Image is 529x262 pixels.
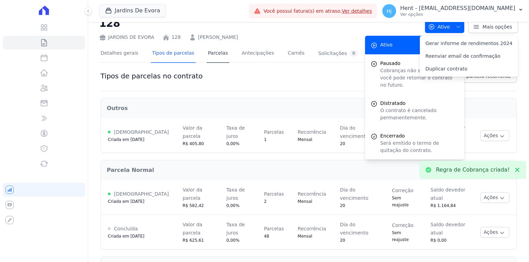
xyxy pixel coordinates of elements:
[114,129,169,135] span: [DEMOGRAPHIC_DATA]
[226,222,245,236] span: Taxa de juros
[298,234,312,239] span: Mensal
[286,45,306,63] a: Carnês
[183,125,202,139] span: Valor da parcela
[431,125,465,139] span: Saldo devedor atual
[420,50,518,63] a: Reenviar email de confirmação
[99,34,154,41] div: JARDINS DE EVORA
[431,238,447,243] span: R$ 0,00
[264,234,269,239] span: 48
[183,222,202,236] span: Valor da parcela
[172,34,181,41] a: 128
[226,141,239,146] span: 0,00%
[101,72,203,80] h1: Tipos de parcelas no contrato
[380,132,459,140] span: Encerrado
[392,188,414,193] span: Correção
[107,166,510,174] h2: Parcela Normal
[480,192,509,203] button: Ações
[226,203,239,208] span: 0,00%
[114,226,138,231] span: Concluída
[380,107,459,121] p: O contrato é cancelado permanentemente.
[264,137,267,142] span: 1
[226,125,245,139] span: Taxa de juros
[420,63,518,75] a: Duplicar contrato
[207,45,229,63] a: Parcelas
[151,45,196,63] a: Tipos de parcelas
[264,191,284,197] span: Parcelas
[226,187,245,201] span: Taxa de juros
[108,137,144,142] span: Criada em [DATE]
[240,45,276,63] a: Antecipações
[298,137,312,142] span: Mensal
[298,191,326,197] span: Recorrência
[198,34,238,41] a: [PERSON_NAME]
[226,238,239,243] span: 0,00%
[400,12,515,17] p: Ver opções
[480,227,509,238] button: Ações
[365,127,464,160] a: Encerrado Será emitido o termo de quitação do contrato.
[431,187,465,201] span: Saldo devedor atual
[387,9,392,13] span: Hj
[431,203,456,208] span: R$ 1.164,84
[480,130,509,141] button: Ações
[108,199,144,204] span: Criada em [DATE]
[264,226,284,231] span: Parcelas
[264,199,267,204] span: 2
[380,67,459,89] p: Cobranças não serão geradas e você pode retomar o contrato no futuro.
[436,166,510,173] p: Regra de Cobrança criada!
[263,8,372,15] span: Você possui fatura(s) em atraso.
[483,23,512,30] span: Mais opções
[365,54,464,94] button: Pausado Cobranças não serão geradas e você pode retomar o contrato no futuro.
[380,140,459,154] p: Será emitido o termo de quitação do contrato.
[365,94,464,127] a: Distratado O contrato é cancelado permanentemente.
[392,230,409,242] span: Sem reajuste
[298,199,312,204] span: Mensal
[380,100,459,107] span: Distratado
[428,21,450,33] span: Ativo
[340,238,345,243] span: 20
[183,238,204,243] span: R$ 625,61
[380,60,459,67] span: Pausado
[340,222,369,236] span: Dia do vencimento
[377,1,529,21] button: Hj Hent - [EMAIL_ADDRESS][DOMAIN_NAME] Ver opções
[99,15,419,31] h2: 128
[298,129,326,135] span: Recorrência
[431,222,465,236] span: Saldo devedor atual
[298,226,326,231] span: Recorrência
[183,187,202,201] span: Valor da parcela
[340,187,369,201] span: Dia do vencimento
[400,5,515,12] p: Hent - [EMAIL_ADDRESS][DOMAIN_NAME]
[342,8,372,14] a: Ver detalhes
[468,21,518,33] a: Mais opções
[107,104,510,112] h2: Outros
[425,21,465,33] button: Ativo
[114,191,169,197] span: [DEMOGRAPHIC_DATA]
[380,41,393,48] span: Ativo
[264,129,284,135] span: Parcelas
[340,203,345,208] span: 20
[392,196,409,207] span: Sem reajuste
[392,222,414,228] span: Correção
[183,203,204,208] span: R$ 582,42
[350,50,358,57] div: 0
[340,141,345,146] span: 20
[340,125,369,139] span: Dia do vencimento
[317,45,359,63] a: Solicitações0
[183,141,204,146] span: R$ 405,80
[108,234,144,239] span: Criada em [DATE]
[318,50,358,57] div: Solicitações
[420,37,518,50] a: Gerar informe de rendimentos 2024
[99,45,140,63] a: Detalhes gerais
[99,4,166,17] button: Jardins De Evora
